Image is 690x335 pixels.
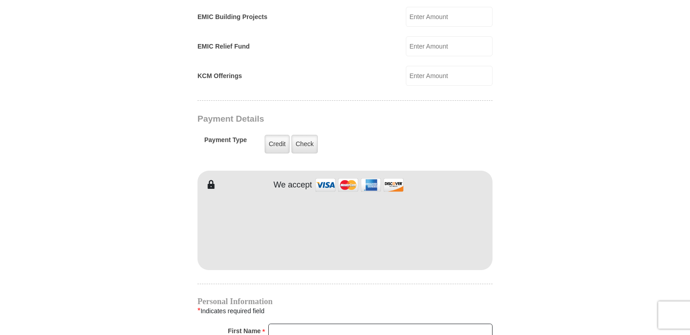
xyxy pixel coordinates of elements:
[406,66,493,86] input: Enter Amount
[197,42,250,51] label: EMIC Relief Fund
[197,114,429,124] h3: Payment Details
[406,7,493,27] input: Enter Amount
[265,135,290,153] label: Credit
[197,71,242,81] label: KCM Offerings
[197,305,493,317] div: Indicates required field
[197,12,267,22] label: EMIC Building Projects
[204,136,247,148] h5: Payment Type
[291,135,318,153] label: Check
[406,36,493,56] input: Enter Amount
[197,298,493,305] h4: Personal Information
[274,180,312,190] h4: We accept
[314,175,405,195] img: credit cards accepted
